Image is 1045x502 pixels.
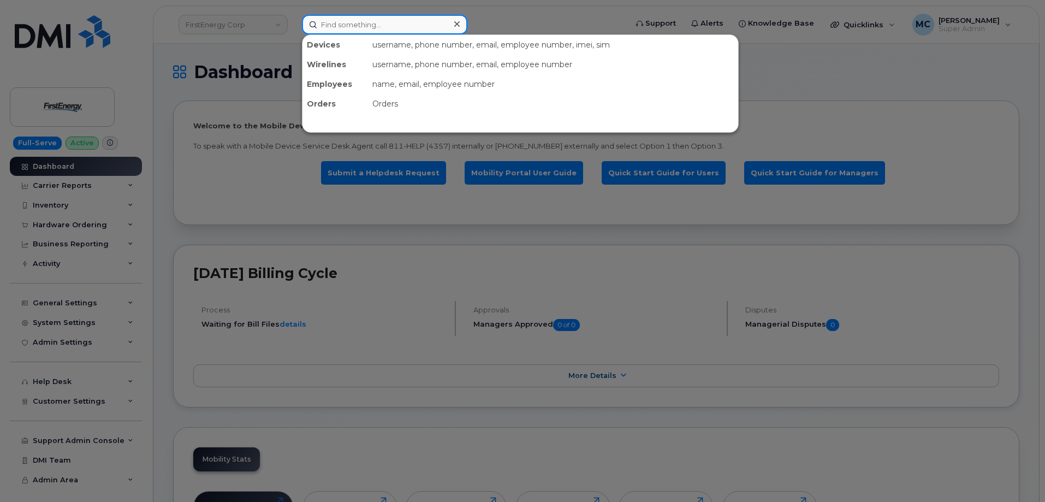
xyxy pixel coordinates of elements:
div: username, phone number, email, employee number, imei, sim [368,35,738,55]
iframe: Messenger Launcher [998,454,1037,494]
div: username, phone number, email, employee number [368,55,738,74]
div: Employees [302,74,368,94]
div: Devices [302,35,368,55]
div: Wirelines [302,55,368,74]
div: Orders [302,94,368,114]
div: Orders [368,94,738,114]
div: name, email, employee number [368,74,738,94]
